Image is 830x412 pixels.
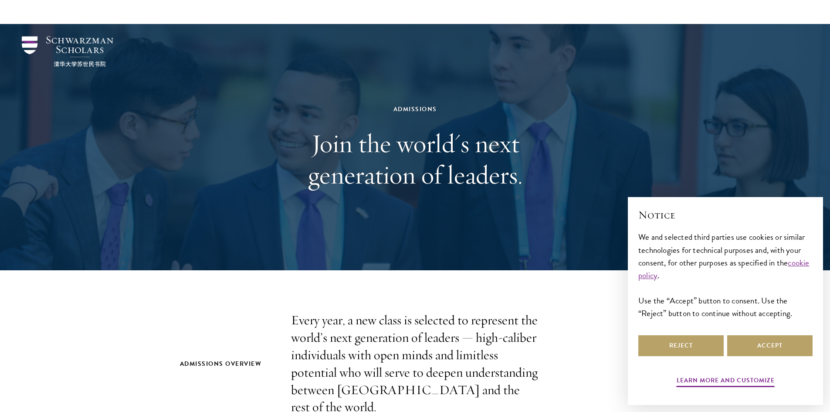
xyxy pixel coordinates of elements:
a: cookie policy [638,256,810,282]
h1: Join the world's next generation of leaders. [265,128,566,191]
h2: Admissions Overview [180,358,274,369]
div: Admissions [265,104,566,115]
button: Learn more and customize [677,375,775,388]
button: Reject [638,335,724,356]
div: We and selected third parties use cookies or similar technologies for technical purposes and, wit... [638,231,813,319]
button: Accept [727,335,813,356]
h2: Notice [638,208,813,222]
img: Schwarzman Scholars [22,36,113,67]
